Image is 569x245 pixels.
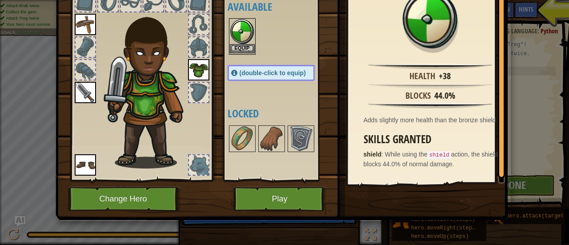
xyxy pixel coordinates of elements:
[364,116,501,125] div: Adds slightly more health than the bronze shield.
[240,69,306,76] span: (double-click to equip)
[233,187,326,211] button: Play
[439,70,451,83] div: +38
[364,151,498,168] span: While using the action, the shield blocks 44.0% of normal damage.
[368,83,493,89] img: hr.png
[409,70,435,83] div: Health
[230,44,255,53] button: Equip
[259,126,284,151] img: portrait.png
[230,126,255,151] img: portrait.png
[228,108,333,119] h4: Locked
[104,5,199,169] img: raider_hair.png
[75,14,96,35] img: portrait.png
[368,64,493,69] img: hr.png
[68,187,181,211] button: Change Hero
[230,19,255,44] img: portrait.png
[381,151,385,158] span: :
[405,89,431,102] div: Blocks
[368,103,493,108] img: hr.png
[188,59,209,80] img: portrait.png
[228,1,333,12] h4: Available
[427,151,451,159] code: shield
[364,151,381,158] strong: shield
[289,126,313,151] img: portrait.png
[75,154,96,176] img: portrait.png
[434,89,455,102] div: 44.0%
[75,82,96,103] img: portrait.png
[364,133,501,145] h3: Skills Granted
